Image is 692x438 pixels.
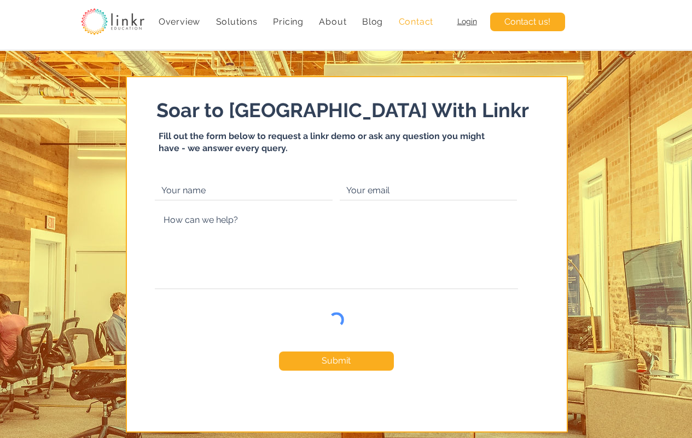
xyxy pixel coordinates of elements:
span: About [319,16,346,27]
span: Contact us! [504,16,550,28]
a: Contact us! [490,13,565,31]
span: Blog [362,16,383,27]
span: Soar to [GEOGRAPHIC_DATA] With Linkr [156,99,529,122]
span: Contact [399,16,434,27]
span: Fill out the form below to request a linkr demo or ask any question you might have - we answer ev... [159,131,485,153]
button: Submit [279,351,394,371]
nav: Site [153,11,439,32]
span: Submit [322,355,351,367]
a: Contact [393,11,439,32]
a: Overview [153,11,206,32]
a: Login [457,17,477,26]
a: Pricing [268,11,309,32]
span: Overview [159,16,200,27]
span: Solutions [216,16,258,27]
div: About [313,11,352,32]
input: Your name [155,181,333,200]
a: Blog [357,11,389,32]
span: Pricing [273,16,304,27]
div: Solutions [210,11,263,32]
input: Your email [340,181,517,200]
img: linkr_logo_transparentbg.png [81,8,144,35]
